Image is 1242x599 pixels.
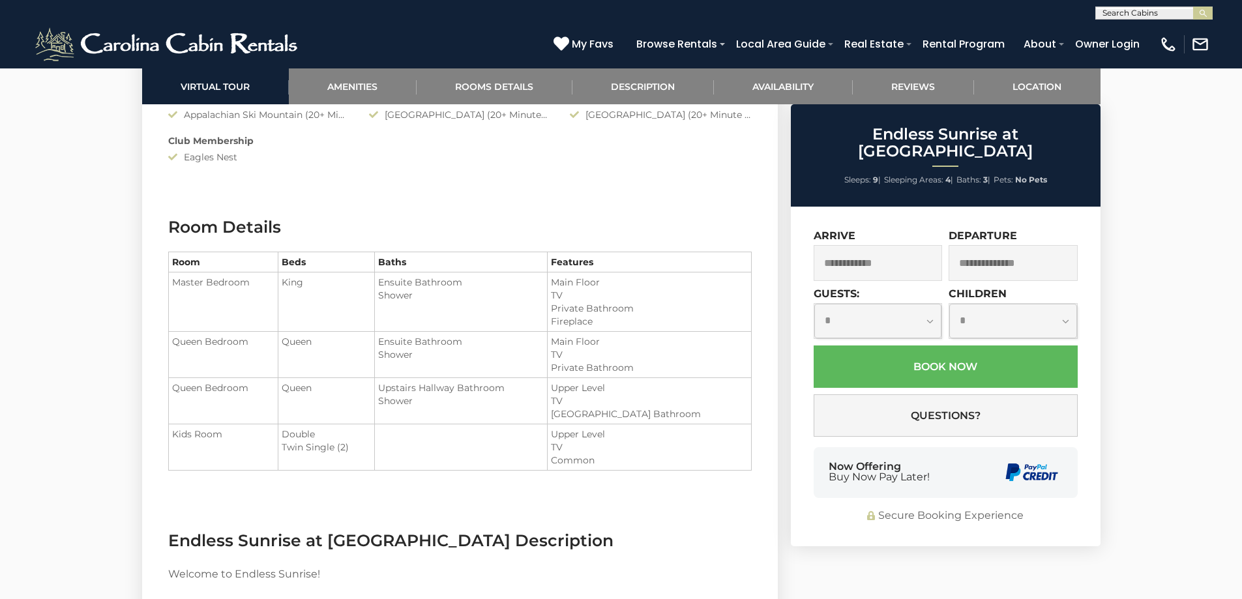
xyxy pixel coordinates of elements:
[168,272,278,332] td: Master Bedroom
[551,454,747,467] li: Common
[158,151,359,164] div: Eagles Nest
[838,33,910,55] a: Real Estate
[1191,35,1209,53] img: mail-regular-white.png
[844,175,871,184] span: Sleeps:
[983,175,988,184] strong: 3
[551,335,747,348] li: Main Floor
[945,175,951,184] strong: 4
[278,252,374,272] th: Beds
[158,134,761,147] div: Club Membership
[378,394,544,407] li: Shower
[551,276,747,289] li: Main Floor
[730,33,832,55] a: Local Area Guide
[873,175,878,184] strong: 9
[282,382,312,394] span: Queen
[378,289,544,302] li: Shower
[551,428,747,441] li: Upper Level
[282,336,312,347] span: Queen
[417,68,572,104] a: Rooms Details
[994,175,1013,184] span: Pets:
[814,508,1078,523] div: Secure Booking Experience
[551,381,747,394] li: Upper Level
[168,216,752,239] h3: Room Details
[551,315,747,328] li: Fireplace
[630,33,724,55] a: Browse Rentals
[378,335,544,348] li: Ensuite Bathroom
[168,424,278,471] td: Kids Room
[814,345,1078,388] button: Book Now
[142,68,289,104] a: Virtual Tour
[282,276,303,288] span: King
[282,428,371,441] li: Double
[168,568,320,580] span: Welcome to Endless Sunrise!
[714,68,853,104] a: Availability
[814,394,1078,437] button: Questions?
[33,25,303,64] img: White-1-2.png
[1015,175,1047,184] strong: No Pets
[378,381,544,394] li: Upstairs Hallway Bathroom
[974,68,1101,104] a: Location
[551,348,747,361] li: TV
[551,289,747,302] li: TV
[1069,33,1146,55] a: Owner Login
[572,36,614,52] span: My Favs
[949,229,1017,242] label: Departure
[551,441,747,454] li: TV
[378,276,544,289] li: Ensuite Bathroom
[378,348,544,361] li: Shower
[551,302,747,315] li: Private Bathroom
[844,171,881,188] li: |
[560,108,761,121] div: [GEOGRAPHIC_DATA] (20+ Minute Drive)
[814,229,855,242] label: Arrive
[168,332,278,378] td: Queen Bedroom
[548,252,751,272] th: Features
[829,472,930,482] span: Buy Now Pay Later!
[949,287,1007,300] label: Children
[554,36,617,53] a: My Favs
[956,171,990,188] li: |
[884,171,953,188] li: |
[853,68,974,104] a: Reviews
[282,441,371,454] li: Twin Single (2)
[168,529,752,552] h3: Endless Sunrise at [GEOGRAPHIC_DATA] Description
[916,33,1011,55] a: Rental Program
[551,407,747,420] li: [GEOGRAPHIC_DATA] Bathroom
[1017,33,1063,55] a: About
[884,175,943,184] span: Sleeping Areas:
[158,108,359,121] div: Appalachian Ski Mountain (20+ Minute Drive)
[814,287,859,300] label: Guests:
[359,108,560,121] div: [GEOGRAPHIC_DATA] (20+ Minutes Drive)
[168,252,278,272] th: Room
[572,68,714,104] a: Description
[289,68,417,104] a: Amenities
[374,252,548,272] th: Baths
[168,378,278,424] td: Queen Bedroom
[551,394,747,407] li: TV
[551,361,747,374] li: Private Bathroom
[1159,35,1177,53] img: phone-regular-white.png
[956,175,981,184] span: Baths:
[794,126,1097,160] h2: Endless Sunrise at [GEOGRAPHIC_DATA]
[829,461,930,482] div: Now Offering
